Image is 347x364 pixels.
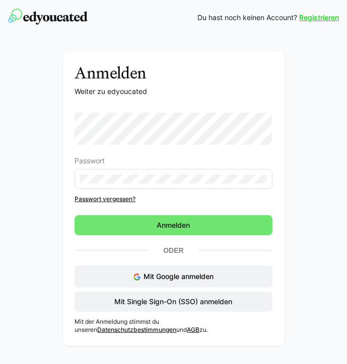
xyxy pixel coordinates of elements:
[75,265,272,288] button: Mit Google anmelden
[113,297,234,307] span: Mit Single Sign-On (SSO) anmelden
[187,326,199,333] a: AGB
[149,243,198,257] p: Oder
[197,13,297,23] span: Du hast noch keinen Account?
[156,220,192,230] span: Anmelden
[75,292,272,312] button: Mit Single Sign-On (SSO) anmelden
[75,195,272,203] a: Passwort vergessen?
[75,63,272,82] h3: Anmelden
[75,157,105,165] span: Passwort
[8,9,88,25] img: edyoucated
[299,13,339,23] a: Registrieren
[75,215,272,235] button: Anmelden
[144,272,214,281] span: Mit Google anmelden
[75,86,272,97] p: Weiter zu edyoucated
[75,318,272,334] p: Mit der Anmeldung stimmst du unseren und zu.
[97,326,176,333] a: Datenschutzbestimmungen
